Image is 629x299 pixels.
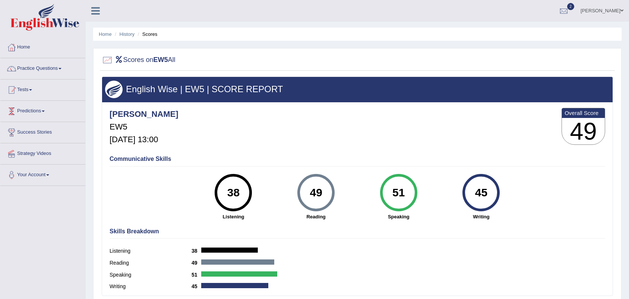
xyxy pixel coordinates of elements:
b: Overall Score [565,110,602,116]
h4: Skills Breakdown [110,228,605,235]
h4: [PERSON_NAME] [110,110,178,119]
li: Scores [136,31,158,38]
b: 38 [192,248,201,254]
h3: English Wise | EW5 | SCORE REPORT [105,84,610,94]
span: 2 [567,3,575,10]
h4: Communicative Skills [110,156,605,162]
a: Strategy Videos [0,143,85,162]
strong: Listening [196,213,271,220]
h5: EW5 [110,122,178,131]
label: Speaking [110,271,192,279]
label: Reading [110,259,192,267]
h5: [DATE] 13:00 [110,135,178,144]
h2: Scores on All [102,54,176,66]
b: 51 [192,272,201,278]
strong: Writing [444,213,519,220]
a: Success Stories [0,122,85,141]
a: Predictions [0,101,85,119]
a: Home [99,31,112,37]
strong: Reading [278,213,354,220]
b: 45 [192,283,201,289]
h3: 49 [562,118,605,145]
div: 49 [302,177,329,208]
a: History [120,31,135,37]
b: EW5 [154,56,168,63]
b: 49 [192,260,201,266]
div: 45 [468,177,495,208]
label: Listening [110,247,192,255]
a: Tests [0,80,85,98]
a: Practice Questions [0,58,85,77]
label: Writing [110,283,192,290]
a: Your Account [0,165,85,183]
div: 51 [385,177,412,208]
div: 38 [220,177,247,208]
a: Home [0,37,85,56]
strong: Speaking [361,213,436,220]
img: wings.png [105,81,123,98]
